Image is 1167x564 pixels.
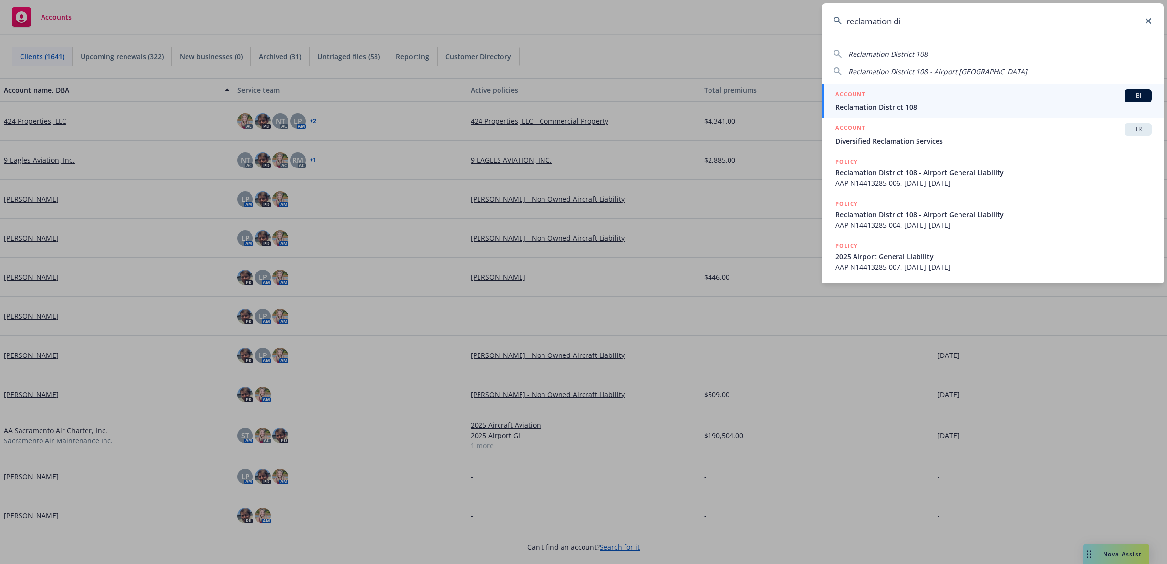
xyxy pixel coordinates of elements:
[835,89,865,101] h5: ACCOUNT
[822,193,1164,235] a: POLICYReclamation District 108 - Airport General LiabilityAAP N14413285 004, [DATE]-[DATE]
[1128,125,1148,134] span: TR
[822,235,1164,277] a: POLICY2025 Airport General LiabilityAAP N14413285 007, [DATE]-[DATE]
[835,209,1152,220] span: Reclamation District 108 - Airport General Liability
[835,157,858,167] h5: POLICY
[835,123,865,135] h5: ACCOUNT
[835,167,1152,178] span: Reclamation District 108 - Airport General Liability
[822,151,1164,193] a: POLICYReclamation District 108 - Airport General LiabilityAAP N14413285 006, [DATE]-[DATE]
[835,262,1152,272] span: AAP N14413285 007, [DATE]-[DATE]
[835,251,1152,262] span: 2025 Airport General Liability
[835,199,858,209] h5: POLICY
[822,84,1164,118] a: ACCOUNTBIReclamation District 108
[848,49,928,59] span: Reclamation District 108
[835,241,858,251] h5: POLICY
[835,220,1152,230] span: AAP N14413285 004, [DATE]-[DATE]
[835,102,1152,112] span: Reclamation District 108
[822,3,1164,39] input: Search...
[835,178,1152,188] span: AAP N14413285 006, [DATE]-[DATE]
[848,67,1027,76] span: Reclamation District 108 - Airport [GEOGRAPHIC_DATA]
[835,136,1152,146] span: Diversified Reclamation Services
[822,118,1164,151] a: ACCOUNTTRDiversified Reclamation Services
[1128,91,1148,100] span: BI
